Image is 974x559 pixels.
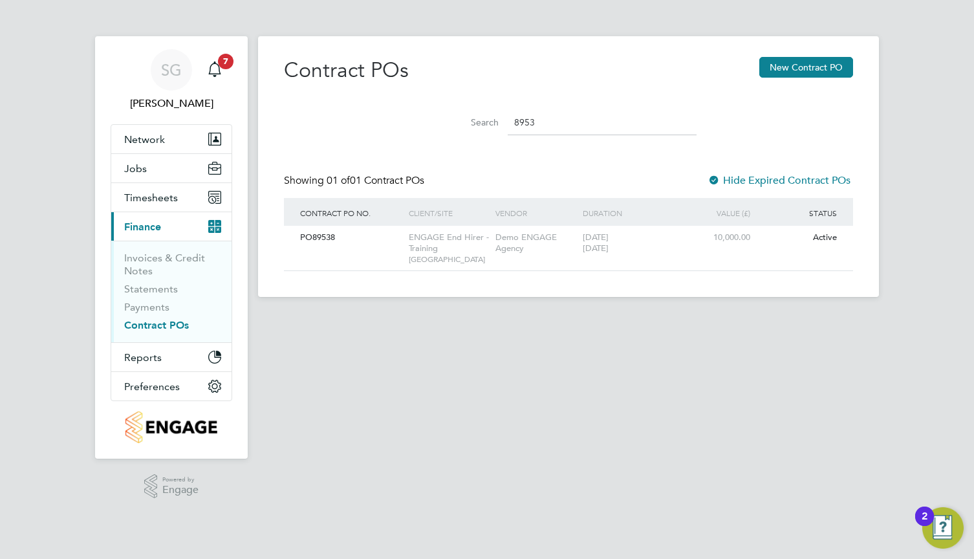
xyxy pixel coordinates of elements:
div: Demo ENGAGE Agency [492,226,579,261]
input: PO number, client, site or vendor name [508,110,697,135]
a: Contract POs [124,319,189,331]
span: 01 Contract POs [327,174,424,187]
button: Reports [111,343,232,371]
span: Preferences [124,380,180,393]
span: 10,000.00 [713,232,750,243]
label: Hide Expired Contract POs [708,174,850,187]
a: Powered byEngage [144,474,199,499]
button: Timesheets [111,183,232,212]
a: Statements [124,283,178,295]
div: PO89538 [297,226,406,250]
button: Jobs [111,154,232,182]
div: 2 [922,516,927,533]
div: Contract PO NO. [297,198,406,228]
a: Payments [124,301,169,313]
span: Finance [124,221,161,233]
img: engagetech2-logo-retina.png [125,411,218,443]
span: [GEOGRAPHIC_DATA] [409,254,489,265]
span: ENGAGE End Hirer - Training [409,232,489,254]
span: Powered by [162,474,199,485]
span: Jobs [124,162,147,175]
button: Preferences [111,372,232,400]
span: Reports [124,351,162,364]
h2: Contract POs [284,57,409,84]
div: Duration [579,198,666,228]
div: Client/Site [406,198,492,228]
span: [DATE] [583,243,609,254]
div: Value (£) [666,198,753,228]
div: Vendor [492,198,579,228]
span: [DATE] [583,232,609,243]
label: Search [440,116,499,128]
span: Timesheets [124,192,178,204]
span: Engage [162,485,199,496]
div: Showing [284,174,427,188]
a: SG[PERSON_NAME] [111,49,232,111]
span: 01 of [327,174,350,187]
span: Sophia Goodwin [111,96,232,111]
button: Network [111,125,232,153]
a: Invoices & Credit Notes [124,252,205,277]
div: Status [753,198,840,228]
nav: Main navigation [95,36,248,459]
span: SG [161,61,182,78]
div: Active [753,226,840,250]
button: Open Resource Center, 2 new notifications [922,507,964,549]
span: 7 [218,54,233,69]
a: Go to home page [111,411,232,443]
a: 7 [202,49,228,91]
span: Network [124,133,165,146]
button: Finance [111,212,232,241]
button: New Contract PO [759,57,853,78]
div: Finance [111,241,232,342]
